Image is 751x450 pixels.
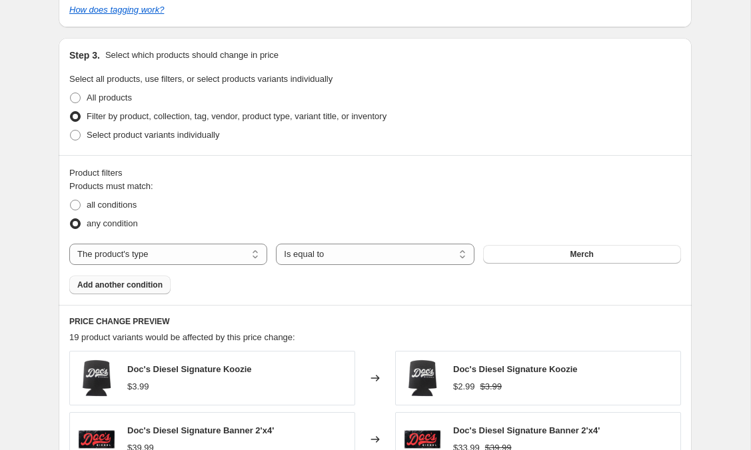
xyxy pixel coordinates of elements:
button: Add another condition [69,276,171,294]
button: Merch [483,245,681,264]
span: Products must match: [69,181,153,191]
div: $3.99 [127,380,149,393]
span: Add another condition [77,280,163,290]
strike: $3.99 [480,380,502,393]
p: Select which products should change in price [105,49,279,62]
h6: PRICE CHANGE PREVIEW [69,316,681,327]
span: Select product variants individually [87,130,219,140]
a: How does tagging work? [69,5,164,15]
span: any condition [87,218,138,228]
span: Select all products, use filters, or select products variants individually [69,74,333,84]
span: All products [87,93,132,103]
h2: Step 3. [69,49,100,62]
span: Doc's Diesel Signature Koozie [127,364,252,374]
div: Product filters [69,166,681,180]
span: Doc's Diesel Signature Banner 2'x4' [127,425,274,435]
span: Merch [570,249,594,260]
span: 19 product variants would be affected by this price change: [69,332,295,342]
span: Doc's Diesel Signature Koozie [453,364,578,374]
span: all conditions [87,200,137,210]
div: $2.99 [453,380,475,393]
span: Doc's Diesel Signature Banner 2'x4' [453,425,600,435]
img: KOOZIE_80x.png [77,358,117,398]
img: KOOZIE_80x.png [402,358,442,398]
span: Filter by product, collection, tag, vendor, product type, variant title, or inventory [87,111,386,121]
